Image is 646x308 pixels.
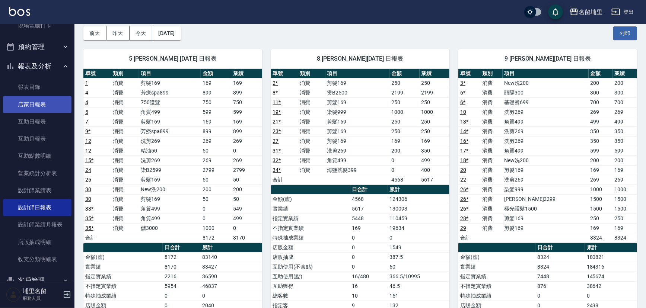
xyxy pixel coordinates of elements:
[350,185,388,195] th: 日合計
[480,165,502,175] td: 消費
[458,69,637,243] table: a dense table
[480,136,502,146] td: 消費
[85,138,91,144] a: 12
[420,88,450,97] td: 2199
[389,146,420,155] td: 200
[420,117,450,126] td: 250
[613,194,637,204] td: 1500
[200,281,262,291] td: 46837
[389,126,420,136] td: 250
[83,69,111,78] th: 單號
[3,251,71,268] a: 收支分類明細表
[139,194,201,204] td: 剪髮169
[460,167,466,173] a: 20
[231,233,262,243] td: 8170
[298,117,325,126] td: 消費
[389,117,420,126] td: 250
[231,185,262,194] td: 200
[388,243,450,252] td: 1549
[201,117,231,126] td: 169
[388,281,450,291] td: 46.5
[480,204,502,214] td: 消費
[271,233,350,243] td: 特殊抽成業績
[325,69,390,78] th: 項目
[388,214,450,223] td: 110459
[231,69,262,78] th: 業績
[231,146,262,155] td: 0
[503,136,589,146] td: 洗剪269
[271,194,350,204] td: 金額(虛)
[589,194,613,204] td: 1500
[231,165,262,175] td: 2799
[3,165,71,182] a: 營業統計分析表
[589,175,613,185] td: 269
[480,155,502,165] td: 消費
[83,262,163,272] td: 實業績
[389,136,420,146] td: 169
[201,78,231,88] td: 169
[111,88,139,97] td: 消費
[271,243,350,252] td: 店販金額
[389,165,420,175] td: 0
[325,97,390,107] td: 剪髮169
[139,126,201,136] td: 芳療spa899
[613,155,637,165] td: 200
[613,175,637,185] td: 269
[3,271,71,290] button: 客戶管理
[613,78,637,88] td: 200
[589,107,613,117] td: 269
[503,69,589,78] th: 項目
[389,107,420,117] td: 1000
[201,214,231,223] td: 0
[201,155,231,165] td: 269
[535,252,585,262] td: 8324
[613,117,637,126] td: 499
[389,155,420,165] td: 0
[548,4,563,19] button: save
[106,26,130,40] button: 昨天
[111,165,139,175] td: 消費
[480,97,502,107] td: 消費
[325,146,390,155] td: 洗剪269
[350,243,388,252] td: 0
[458,262,535,272] td: 實業績
[271,281,350,291] td: 互助獲得
[139,88,201,97] td: 芳療spa899
[139,214,201,223] td: 角質499
[298,146,325,155] td: 消費
[139,107,201,117] td: 角質499
[480,223,502,233] td: 消費
[298,126,325,136] td: 消費
[3,234,71,251] a: 店販抽成明細
[85,80,88,86] a: 1
[231,194,262,204] td: 50
[201,136,231,146] td: 269
[350,252,388,262] td: 0
[139,155,201,165] td: 洗剪269
[231,223,262,233] td: 0
[613,185,637,194] td: 1000
[480,78,502,88] td: 消費
[111,117,139,126] td: 消費
[200,272,262,281] td: 36590
[503,107,589,117] td: 洗剪269
[585,252,637,262] td: 180821
[231,78,262,88] td: 169
[420,126,450,136] td: 250
[280,55,441,62] span: 8 [PERSON_NAME][DATE] 日報表
[111,78,139,88] td: 消費
[85,90,88,96] a: 4
[271,69,298,78] th: 單號
[85,109,88,115] a: 5
[480,69,502,78] th: 類別
[589,165,613,175] td: 169
[271,69,450,185] table: a dense table
[139,136,201,146] td: 洗剪269
[535,272,585,281] td: 7448
[201,69,231,78] th: 金額
[201,223,231,233] td: 1000
[467,55,628,62] span: 9 [PERSON_NAME][DATE] 日報表
[613,88,637,97] td: 300
[201,107,231,117] td: 599
[388,252,450,262] td: 387.5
